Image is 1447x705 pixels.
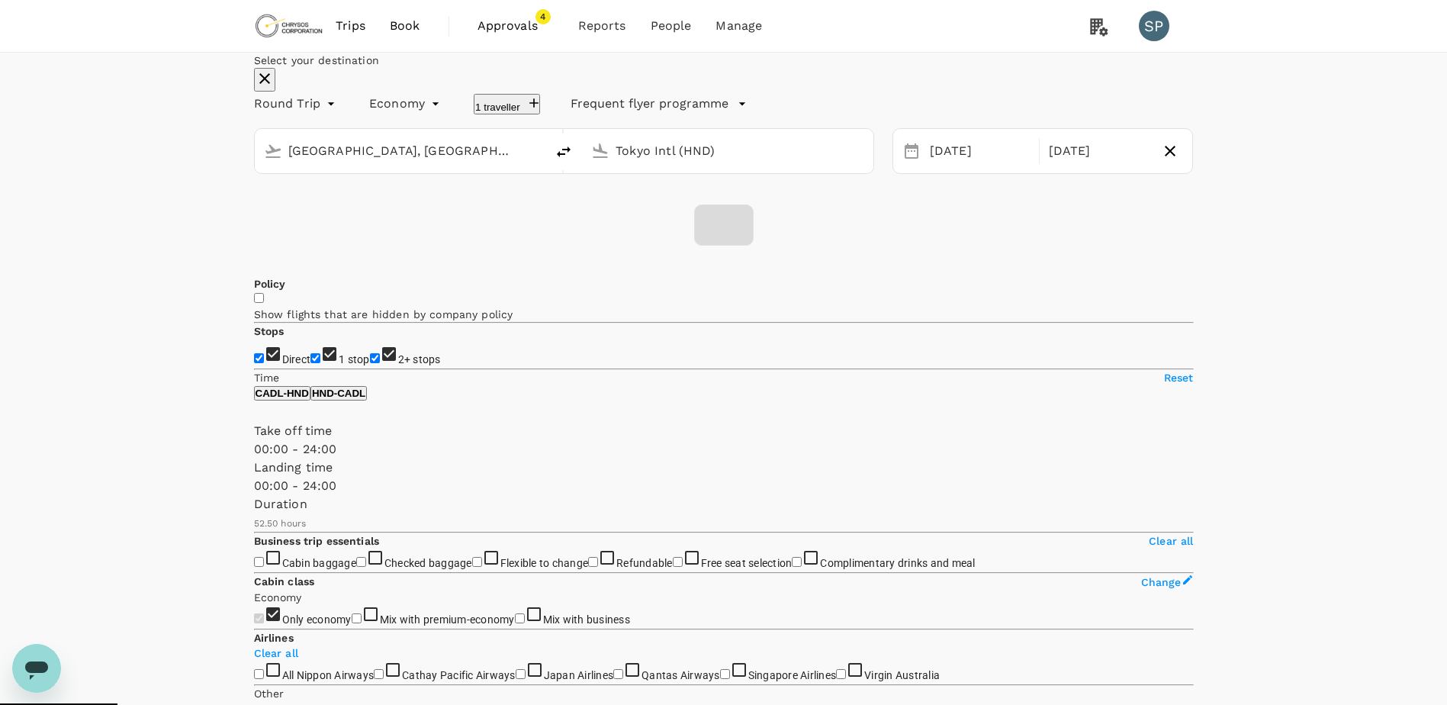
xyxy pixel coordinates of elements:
input: Qantas Airways [613,669,623,679]
input: Cabin baggage [254,557,264,567]
p: Economy [254,590,1194,605]
input: Cathay Pacific Airways [374,669,384,679]
button: delete [545,134,582,170]
span: Cabin baggage [282,557,356,569]
div: Economy [369,92,443,116]
img: Chrysos Corporation [254,9,324,43]
p: Other [254,686,1194,701]
button: Frequent flyer programme [571,95,747,113]
p: Reset [1164,370,1194,385]
input: Depart from [288,139,514,163]
span: 2+ stops [398,353,441,365]
input: All Nippon Airways [254,669,264,679]
span: Singapore Airlines [748,669,837,681]
p: Duration [254,495,1194,513]
input: Checked baggage [356,557,366,567]
span: Qantas Airways [642,669,720,681]
p: Policy [254,276,1194,291]
span: Trips [336,17,365,35]
span: Refundable [616,557,673,569]
span: 00:00 - 24:00 [254,442,337,456]
strong: Business trip essentials [254,535,380,547]
p: Take off time [254,422,1194,440]
span: Free seat selection [701,557,793,569]
input: Mix with business [515,613,525,623]
span: Direct [282,353,311,365]
span: 52.50 hours [254,518,307,529]
strong: Cabin class [254,575,315,587]
input: Mix with premium-economy [352,613,362,623]
iframe: Button to launch messaging window [12,644,61,693]
span: Virgin Australia [864,669,940,681]
input: Flexible to change [472,557,482,567]
p: Clear all [254,645,1194,661]
div: [DATE] [924,137,1036,166]
button: Open [863,149,866,152]
span: Change [1141,576,1182,588]
span: All Nippon Airways [282,669,375,681]
span: Manage [715,17,762,35]
span: People [651,17,692,35]
p: Show flights that are hidden by company policy [254,307,1194,322]
span: Mix with business [543,613,630,626]
span: Checked baggage [384,557,472,569]
span: Cathay Pacific Airways [402,669,516,681]
input: Refundable [588,557,598,567]
span: 00:00 - 24:00 [254,478,337,493]
p: Time [254,370,280,385]
input: Free seat selection [673,557,683,567]
input: Japan Airlines [516,669,526,679]
button: 1 traveller [474,94,540,114]
span: Japan Airlines [544,669,614,681]
button: Open [535,149,538,152]
strong: Airlines [254,632,294,644]
p: Clear all [1149,533,1193,549]
strong: Stops [254,325,285,337]
div: Round Trip [254,92,339,116]
span: Only economy [282,613,352,626]
div: [DATE] [1043,137,1155,166]
input: 2+ stops [370,353,380,363]
span: 4 [535,9,551,24]
span: Complimentary drinks and meal [820,557,975,569]
span: Reports [578,17,626,35]
span: Mix with premium-economy [380,613,515,626]
input: Only economy [254,613,264,623]
input: Complimentary drinks and meal [792,557,802,567]
p: Landing time [254,459,1194,477]
p: Frequent flyer programme [571,95,728,113]
div: Select your destination [254,53,1194,68]
input: Singapore Airlines [720,669,730,679]
input: 1 stop [310,353,320,363]
span: Approvals [478,17,554,35]
div: SP [1139,11,1169,41]
p: CADL - HND [256,388,309,399]
span: 1 stop [339,353,370,365]
input: Going to [616,139,841,163]
span: Flexible to change [500,557,589,569]
span: Book [390,17,420,35]
p: HND - CADL [312,388,365,399]
input: Direct [254,353,264,363]
input: Virgin Australia [836,669,846,679]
